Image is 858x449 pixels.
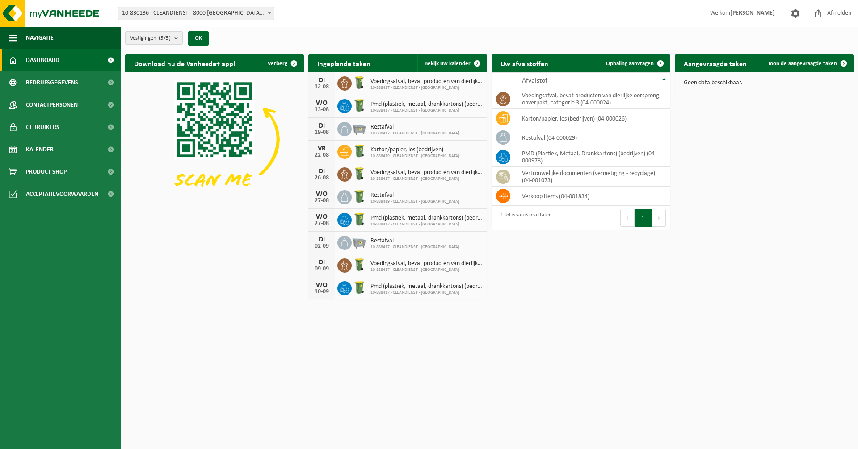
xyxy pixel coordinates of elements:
[370,283,483,290] span: Pmd (plastiek, metaal, drankkartons) (bedrijven)
[370,169,483,176] span: Voedingsafval, bevat producten van dierlijke oorsprong, onverpakt, categorie 3
[370,131,459,136] span: 10-888417 - CLEANDIENST - [GEOGRAPHIC_DATA]
[352,280,367,295] img: WB-0240-HPE-GN-50
[370,176,483,182] span: 10-888417 - CLEANDIENST - [GEOGRAPHIC_DATA]
[26,183,98,205] span: Acceptatievoorwaarden
[515,89,670,109] td: voedingsafval, bevat producten van dierlijke oorsprong, onverpakt, categorie 3 (04-000024)
[515,128,670,147] td: restafval (04-000029)
[370,222,483,227] span: 10-888417 - CLEANDIENST - [GEOGRAPHIC_DATA]
[130,32,171,45] span: Vestigingen
[26,94,78,116] span: Contactpersonen
[352,234,367,249] img: WB-2500-GAL-GY-01
[352,121,367,136] img: WB-2500-GAL-GY-01
[684,80,845,86] p: Geen data beschikbaar.
[620,209,635,227] button: Previous
[313,84,331,90] div: 12-08
[313,243,331,249] div: 02-09
[26,116,59,138] span: Gebruikers
[313,213,331,220] div: WO
[370,78,483,85] span: Voedingsafval, bevat producten van dierlijke oorsprong, onverpakt, categorie 3
[125,54,244,72] h2: Download nu de Vanheede+ app!
[118,7,274,20] span: 10-830136 - CLEANDIENST - 8000 BRUGGE, PATHOEKEWEG 48
[313,100,331,107] div: WO
[352,257,367,272] img: WB-0140-HPE-GN-50
[425,61,471,67] span: Bekijk uw kalender
[313,145,331,152] div: VR
[352,189,367,204] img: WB-0240-HPE-GN-50
[313,168,331,175] div: DI
[313,236,331,243] div: DI
[313,129,331,136] div: 19-08
[268,61,287,67] span: Verberg
[370,192,459,199] span: Restafval
[352,98,367,113] img: WB-0240-HPE-GN-50
[313,107,331,113] div: 13-08
[188,31,209,46] button: OK
[370,245,459,250] span: 10-888417 - CLEANDIENST - [GEOGRAPHIC_DATA]
[352,166,367,181] img: WB-0140-HPE-GN-50
[768,61,837,67] span: Toon de aangevraagde taken
[606,61,654,67] span: Ophaling aanvragen
[370,260,483,267] span: Voedingsafval, bevat producten van dierlijke oorsprong, onverpakt, categorie 3
[370,199,459,204] span: 10-888419 - CLEANDIENST - [GEOGRAPHIC_DATA]
[26,161,67,183] span: Product Shop
[370,237,459,245] span: Restafval
[496,208,551,228] div: 1 tot 6 van 6 resultaten
[261,54,303,72] button: Verberg
[313,122,331,129] div: DI
[308,54,379,72] h2: Ingeplande taken
[515,109,670,128] td: karton/papier, los (bedrijven) (04-000026)
[515,187,670,206] td: verkoop items (04-001834)
[370,124,459,131] span: Restafval
[370,215,483,222] span: Pmd (plastiek, metaal, drankkartons) (bedrijven)
[352,75,367,90] img: WB-0140-HPE-GN-50
[370,154,459,159] span: 10-888419 - CLEANDIENST - [GEOGRAPHIC_DATA]
[652,209,666,227] button: Next
[313,198,331,204] div: 27-08
[313,259,331,266] div: DI
[125,31,183,45] button: Vestigingen(5/5)
[26,27,54,49] span: Navigatie
[522,77,547,84] span: Afvalstof
[599,54,669,72] a: Ophaling aanvragen
[515,167,670,187] td: vertrouwelijke documenten (vernietiging - recyclage) (04-001073)
[313,175,331,181] div: 26-08
[26,49,59,71] span: Dashboard
[675,54,756,72] h2: Aangevraagde taken
[313,77,331,84] div: DI
[313,220,331,227] div: 27-08
[313,152,331,158] div: 22-08
[352,143,367,158] img: WB-0240-HPE-GN-50
[730,10,775,17] strong: [PERSON_NAME]
[370,85,483,91] span: 10-888417 - CLEANDIENST - [GEOGRAPHIC_DATA]
[313,266,331,272] div: 09-09
[159,35,171,41] count: (5/5)
[370,108,483,113] span: 10-888417 - CLEANDIENST - [GEOGRAPHIC_DATA]
[313,282,331,289] div: WO
[352,212,367,227] img: WB-0240-HPE-GN-50
[492,54,557,72] h2: Uw afvalstoffen
[761,54,853,72] a: Toon de aangevraagde taken
[417,54,486,72] a: Bekijk uw kalender
[370,267,483,273] span: 10-888417 - CLEANDIENST - [GEOGRAPHIC_DATA]
[26,138,54,161] span: Kalender
[370,146,459,154] span: Karton/papier, los (bedrijven)
[635,209,652,227] button: 1
[26,71,78,94] span: Bedrijfsgegevens
[370,290,483,295] span: 10-888417 - CLEANDIENST - [GEOGRAPHIC_DATA]
[125,72,304,206] img: Download de VHEPlus App
[313,191,331,198] div: WO
[515,147,670,167] td: PMD (Plastiek, Metaal, Drankkartons) (bedrijven) (04-000978)
[313,289,331,295] div: 10-09
[370,101,483,108] span: Pmd (plastiek, metaal, drankkartons) (bedrijven)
